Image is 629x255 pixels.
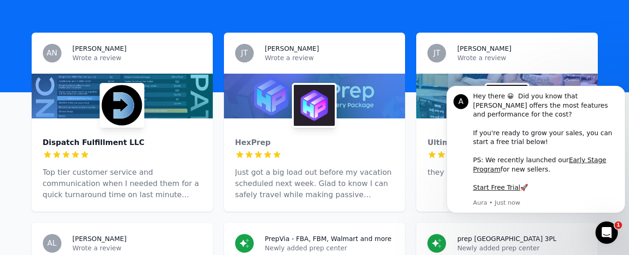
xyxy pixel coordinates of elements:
p: Wrote a review [265,53,394,62]
h3: [PERSON_NAME] [265,44,319,53]
h3: [PERSON_NAME] [457,44,511,53]
p: Top tier customer service and communication when I needed them for a quick turnaround time on las... [43,167,202,200]
span: 1 [615,221,622,229]
h3: [PERSON_NAME] [73,44,127,53]
p: Wrote a review [457,53,586,62]
p: they actually respond [427,167,586,178]
img: Dispatch Fulfillment LLC [101,85,142,126]
p: Just got a big load out before my vacation scheduled next week. Glad to know I can safely travel ... [235,167,394,200]
span: JT [241,49,248,57]
iframe: Intercom notifications message [443,81,629,230]
a: JT[PERSON_NAME]Wrote a reviewUltimate Prep CenterUltimate Prep Centerthey actually respond [416,33,597,212]
span: AL [47,240,57,247]
p: Newly added prep center [457,243,586,253]
h3: [PERSON_NAME] [73,234,127,243]
div: HexPrep [235,137,394,148]
h3: prep [GEOGRAPHIC_DATA] 3PL [457,234,556,243]
iframe: Intercom live chat [595,221,618,244]
p: Wrote a review [73,53,202,62]
a: JT[PERSON_NAME]Wrote a reviewHexPrepHexPrepJust got a big load out before my vacation scheduled n... [224,33,405,212]
div: Ultimate Prep Center [427,137,586,148]
a: AN[PERSON_NAME]Wrote a reviewDispatch Fulfillment LLCDispatch Fulfillment LLCTop tier customer se... [32,33,213,212]
p: Newly added prep center [265,243,394,253]
img: HexPrep [294,85,335,126]
span: JT [433,49,440,57]
span: AN [47,49,57,57]
div: Dispatch Fulfillment LLC [43,137,202,148]
p: Wrote a review [73,243,202,253]
h3: PrepVia - FBA, FBM, Walmart and more [265,234,392,243]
